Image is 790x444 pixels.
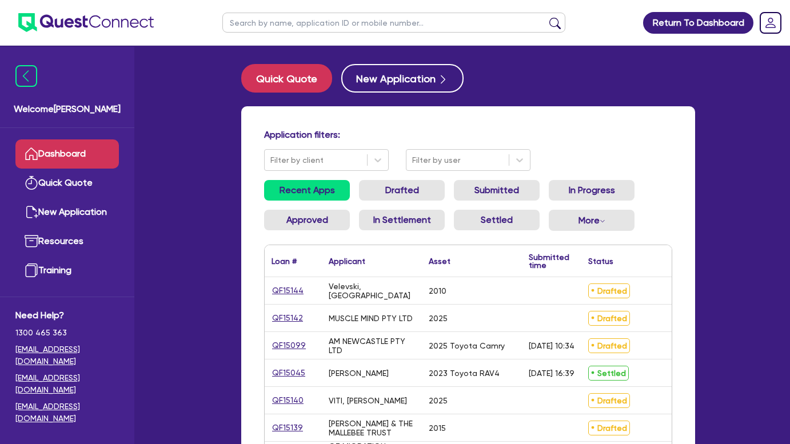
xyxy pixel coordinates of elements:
[15,227,119,256] a: Resources
[272,366,306,379] a: QF15045
[272,394,304,407] a: QF15140
[25,234,38,248] img: resources
[25,263,38,277] img: training
[329,419,415,437] div: [PERSON_NAME] & THE MALLEBEE TRUST
[14,102,121,116] span: Welcome [PERSON_NAME]
[429,286,446,295] div: 2010
[429,369,500,378] div: 2023 Toyota RAV4
[15,309,119,322] span: Need Help?
[25,205,38,219] img: new-application
[429,423,446,433] div: 2015
[222,13,565,33] input: Search by name, application ID or mobile number...
[25,176,38,190] img: quick-quote
[264,210,350,230] a: Approved
[549,180,635,201] a: In Progress
[15,327,119,339] span: 1300 465 363
[15,256,119,285] a: Training
[756,8,785,38] a: Dropdown toggle
[272,421,304,434] a: QF15139
[329,337,415,355] div: AM NEWCASTLE PTY LTD
[643,12,753,34] a: Return To Dashboard
[15,372,119,396] a: [EMAIL_ADDRESS][DOMAIN_NAME]
[341,64,464,93] button: New Application
[429,314,448,323] div: 2025
[329,282,415,300] div: Velevski, [GEOGRAPHIC_DATA]
[272,311,304,325] a: QF15142
[272,339,306,352] a: QF15099
[588,311,630,326] span: Drafted
[588,366,629,381] span: Settled
[329,314,413,323] div: MUSCLE MIND PTY LTD
[549,210,635,231] button: Dropdown toggle
[429,257,450,265] div: Asset
[454,180,540,201] a: Submitted
[15,343,119,367] a: [EMAIL_ADDRESS][DOMAIN_NAME]
[359,180,445,201] a: Drafted
[329,396,407,405] div: VITI, [PERSON_NAME]
[241,64,341,93] a: Quick Quote
[588,421,630,435] span: Drafted
[529,369,574,378] div: [DATE] 16:39
[15,169,119,198] a: Quick Quote
[15,401,119,425] a: [EMAIL_ADDRESS][DOMAIN_NAME]
[329,257,365,265] div: Applicant
[588,393,630,408] span: Drafted
[272,284,304,297] a: QF15144
[264,129,672,140] h4: Application filters:
[588,257,613,265] div: Status
[429,341,505,350] div: 2025 Toyota Camry
[529,253,569,269] div: Submitted time
[15,139,119,169] a: Dashboard
[588,338,630,353] span: Drafted
[272,257,297,265] div: Loan #
[429,396,448,405] div: 2025
[359,210,445,230] a: In Settlement
[264,180,350,201] a: Recent Apps
[529,341,574,350] div: [DATE] 10:34
[18,13,154,32] img: quest-connect-logo-blue
[241,64,332,93] button: Quick Quote
[454,210,540,230] a: Settled
[15,65,37,87] img: icon-menu-close
[588,283,630,298] span: Drafted
[15,198,119,227] a: New Application
[329,369,389,378] div: [PERSON_NAME]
